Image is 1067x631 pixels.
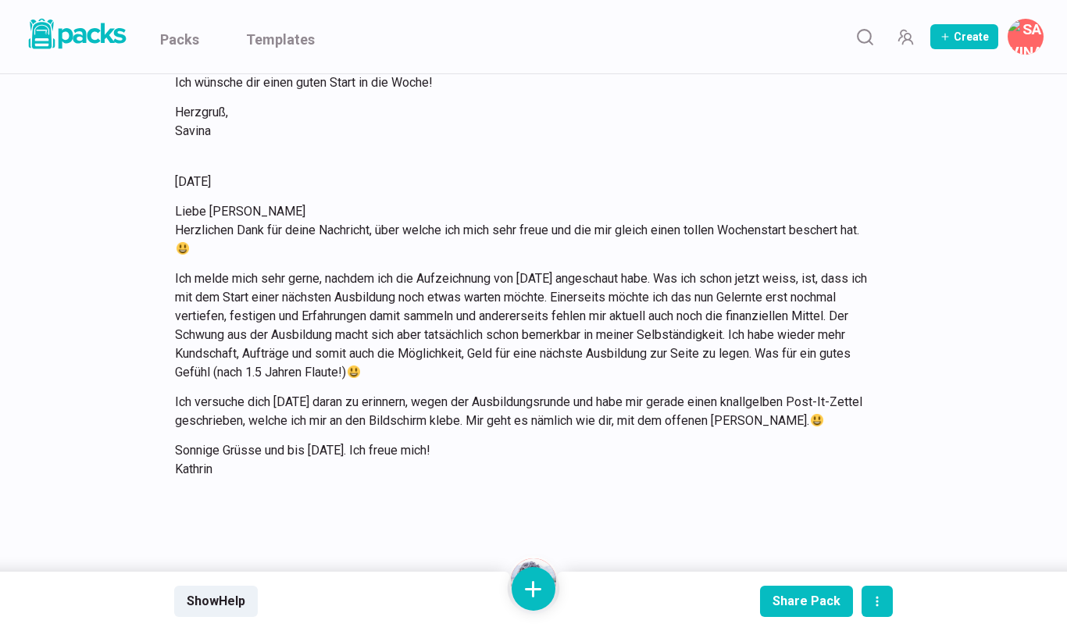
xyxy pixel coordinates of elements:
[773,594,840,608] div: Share Pack
[175,173,873,191] p: [DATE]
[760,586,853,617] button: Share Pack
[1008,19,1044,55] button: Savina Tilmann
[177,242,189,255] img: 😃
[811,414,823,426] img: 😃
[23,16,129,52] img: Packs logo
[174,586,258,617] button: ShowHelp
[849,21,880,52] button: Search
[890,21,921,52] button: Manage Team Invites
[175,441,873,479] p: Sonnige Grüsse und bis [DATE]. Ich freue mich! Kathrin
[175,202,873,258] p: Liebe [PERSON_NAME] Herzlichen Dank für deine Nachricht, über welche ich mich sehr freue und die ...
[511,558,556,604] img: Savina Tilmann
[930,24,998,49] button: Create Pack
[23,16,129,58] a: Packs logo
[175,393,873,430] p: Ich versuche dich [DATE] daran zu erinnern, wegen der Ausbildungsrunde und habe mir gerade einen ...
[175,73,873,92] p: Ich wünsche dir einen guten Start in die Woche!
[862,586,893,617] button: actions
[348,365,360,378] img: 😃
[175,269,873,382] p: Ich melde mich sehr gerne, nachdem ich die Aufzeichnung von [DATE] angeschaut habe. Was ich schon...
[175,103,873,141] p: Herzgruß, Savina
